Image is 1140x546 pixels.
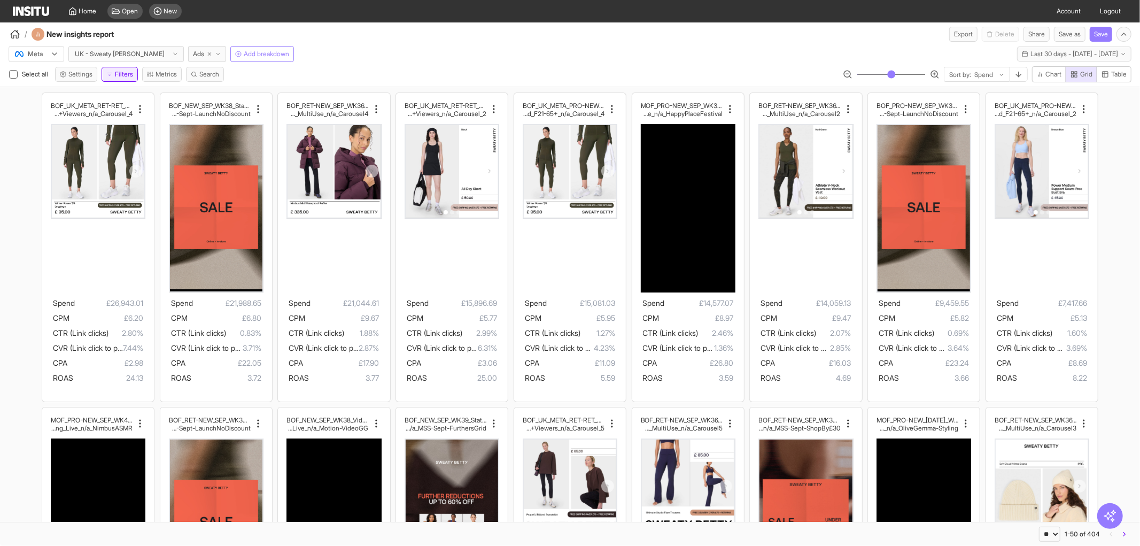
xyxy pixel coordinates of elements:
span: 0.69% [934,327,969,340]
span: 3.59 [663,372,733,384]
span: ROAS [407,373,427,382]
span: ROAS [879,373,899,382]
button: Search [186,67,224,82]
span: 5.59 [545,372,615,384]
span: Spend [53,298,75,307]
span: £5.82 [895,312,969,325]
span: £5.13 [1013,312,1087,325]
span: Spend [525,298,547,307]
span: CPA [643,358,657,367]
h2: ran_Graphic_MultiUse_n/a_MSS-Sept-LaunchNoDiscount [877,110,958,118]
h2: BOF_UK_META_RET-RET_SalesValue_ [51,102,133,110]
div: BOF_UK_META_PRO-NEW_SalesVolume_Broad_F21-65+_n/a_Carousel_4 [523,102,604,118]
h2: iCat_Explorer_GangGang_Live_n/a_OliveGemma-Styling [877,424,958,432]
h2: MOF_PRO-NEW_SEP_WK36_Video_30sUnder_FullPrice_Multi [641,102,723,110]
span: £22.05 [185,357,261,370]
span: ROAS [643,373,663,382]
span: Spend [171,298,193,307]
h2: e_Broad_F21-65+_n/a_Carousel_2 [995,110,1076,118]
h2: BOF_UK_META_RET-RET_SalesValue_ [523,416,604,424]
span: 3.77 [309,372,379,384]
h2: BOF_UK_META_PRO-NEW_SalesVolum [995,102,1076,110]
button: Ads [188,46,226,62]
button: Delete [982,27,1019,42]
span: 3.72 [191,372,261,384]
button: Save [1090,27,1112,42]
span: 1.60% [1052,327,1087,340]
div: BOF_NEW_SEP_WK38_Video_30sUnder_WeatherWhatever_Outerwear_Motion_GangGang_Live_n/a_Motion-VideoGG [286,416,368,432]
span: 3.64% [948,342,969,355]
span: 8.22 [1017,372,1087,384]
button: Last 30 days - [DATE] - [DATE] [1017,47,1131,61]
h2: iCat_MultiFran_Ecom_MultiUse_n/a_Carousel4 [286,110,368,118]
button: Metrics [142,67,182,82]
h2: MOF_PRO-NEW_[DATE]_WK31_Video_20sUnder_FullPrice_Mult [877,416,958,424]
h2: ltiFran_Graphic_MultiUse_n/a_MSS-Sept-ShopBy£30 [758,424,840,432]
div: New insights report [32,28,143,41]
span: CPM [643,313,660,322]
span: CVR (Link click to purchase) [997,343,1090,352]
h2: BOF_RET-NEW_SEP_WK36_DPA_n/a_FullPrice_Mult [995,416,1076,424]
div: BOF_NEW_SEP_WK39_Static_n/a_MSS_MultiCat_MultiFran_Graphic_MultiUse_n/a_MSS-Sept-FurthersGrid [405,416,486,432]
span: 2.87% [359,342,379,355]
button: Settings [55,67,97,82]
span: Add breakdown [244,50,289,58]
span: £26,943.01 [75,297,143,310]
span: CTR (Link clicks) [289,328,344,337]
span: CPM [879,313,895,322]
div: BOF_UK_META_RET-RET_SalesValue_CRM_ATC+Viewers_n/a_Carousel_4 [51,102,133,118]
span: You cannot delete a preset report. [982,27,1019,42]
span: CPA [171,358,185,367]
span: CVR (Link click to purchase) [407,343,500,352]
span: CPM [761,313,777,322]
span: £5.77 [423,312,497,325]
div: BOF_RET-NEW_SEP_WK36_DPA_n/a_FullPrice_MultiCat_MultiFran_Ecom_MultiUse_n/a_Carousel3 [995,416,1076,432]
button: Filters [102,67,138,82]
h2: BOF_UK_META_PRO-NEW_SalesVolum [523,102,604,110]
h2: iCat_MultiFran_Ecom_MultiUse_n/a_Carousel5 [641,424,723,432]
span: New [164,7,177,16]
span: CVR (Link click to purchase) [171,343,265,352]
span: CVR (Link click to purchase) [643,343,736,352]
h2: BOF_PRO-NEW_SEP_WK38_Static_n/a_MSS_MultiCat_MultiF [877,102,958,110]
button: Grid [1066,66,1097,82]
span: ROAS [171,373,191,382]
span: Sort by: [949,71,971,79]
h2: BOF_NEW_SEP_WK39_Static_n/a_MSS_MultiCat_MultiF [405,416,486,424]
span: Spend [997,298,1019,307]
span: 4.23% [594,342,615,355]
h2: uterwear_Motion_GangGang_Live_n/a_Motion-VideoGG [286,424,368,432]
div: MOF_PRO-NEW_SEP_WK36_Video_30sUnder_FullPrice_MultiCat_MultiFran_Secondary_Live_n/a_HappyPlaceFes... [641,102,723,118]
h2: CRM_ATC+Viewers_n/a_Carousel_4 [51,110,133,118]
h2: ran_Graphic_MultiUse_n/a_MSS-Sept-FurthersGrid [405,424,486,432]
span: CTR (Link clicks) [171,328,227,337]
h2: BOF_NEW_SEP_WK38_Video_30sUnder_WeatherWhatever_O [286,416,368,424]
span: Select all [22,70,50,78]
div: BOF_PRO-NEW_SEP_WK38_Static_n/a_MSS_MultiCat_MultiFran_Graphic_MultiUse_n/a_MSS-Sept-LaunchNoDisc... [877,102,958,118]
div: BOF_UK_META_PRO-NEW_SalesVolume_Broad_F21-65+_n/a_Carousel_2 [995,102,1076,118]
span: 4.69 [781,372,851,384]
span: CPA [53,358,67,367]
span: 2.07% [816,327,851,340]
span: CTR (Link clicks) [525,328,580,337]
button: Save as [1054,27,1085,42]
h2: MOF_PRO-NEW_SEP_WK40_Video_30sUnder_WeatherWhateve [51,416,133,424]
span: Home [79,7,97,16]
span: £17.90 [303,357,379,370]
span: CTR (Link clicks) [997,328,1052,337]
span: £14,577.07 [665,297,733,310]
img: Logo [13,6,49,16]
span: £7,417.66 [1019,297,1087,310]
span: ROAS [997,373,1017,382]
h2: BOF_UK_META_RET-RET_SalesValue_ [405,102,486,110]
div: BOF_RET-NEW_SEP_WK38_Static_n/a_MSS_MultiCat_MultiFran_Graphic_MultiUse_n/a_MSS-Sept-ShopBy£30 [758,416,840,432]
button: Chart [1032,66,1066,82]
span: £5.95 [541,312,615,325]
h2: e_Broad_F21-65+_n/a_Carousel_4 [523,110,604,118]
span: £15,896.69 [429,297,497,310]
span: CPA [289,358,303,367]
span: £3.06 [421,357,497,370]
span: CPA [761,358,775,367]
span: 1.27% [580,327,615,340]
span: Spend [643,298,665,307]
